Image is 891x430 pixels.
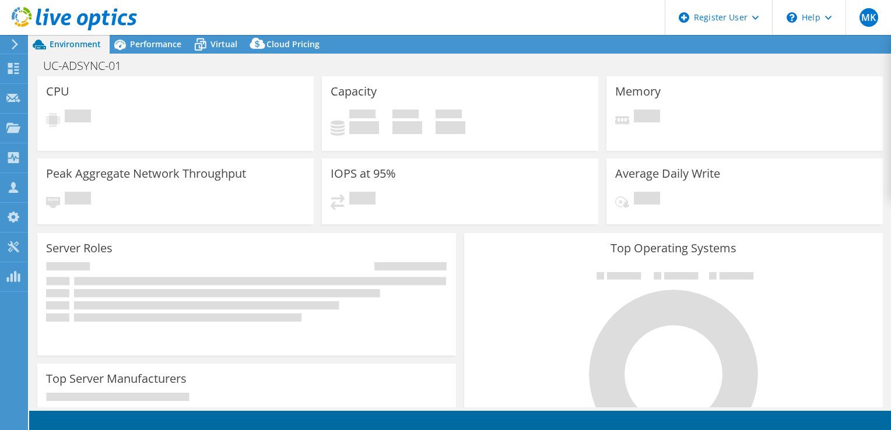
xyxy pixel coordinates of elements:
[130,38,181,50] span: Performance
[46,85,69,98] h3: CPU
[211,38,237,50] span: Virtual
[787,12,797,23] svg: \n
[50,38,101,50] span: Environment
[331,85,377,98] h3: Capacity
[349,192,376,207] span: Pending
[860,8,878,27] span: MK
[436,121,465,134] h4: 0 GiB
[615,167,720,180] h3: Average Daily Write
[266,38,320,50] span: Cloud Pricing
[634,110,660,125] span: Pending
[392,121,422,134] h4: 0 GiB
[331,167,396,180] h3: IOPS at 95%
[349,121,379,134] h4: 0 GiB
[46,372,187,385] h3: Top Server Manufacturers
[349,110,376,121] span: Used
[38,59,139,72] h1: UC-ADSYNC-01
[46,242,113,255] h3: Server Roles
[615,85,661,98] h3: Memory
[46,167,246,180] h3: Peak Aggregate Network Throughput
[65,110,91,125] span: Pending
[473,242,874,255] h3: Top Operating Systems
[392,110,419,121] span: Free
[634,192,660,207] span: Pending
[65,192,91,207] span: Pending
[436,110,462,121] span: Total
